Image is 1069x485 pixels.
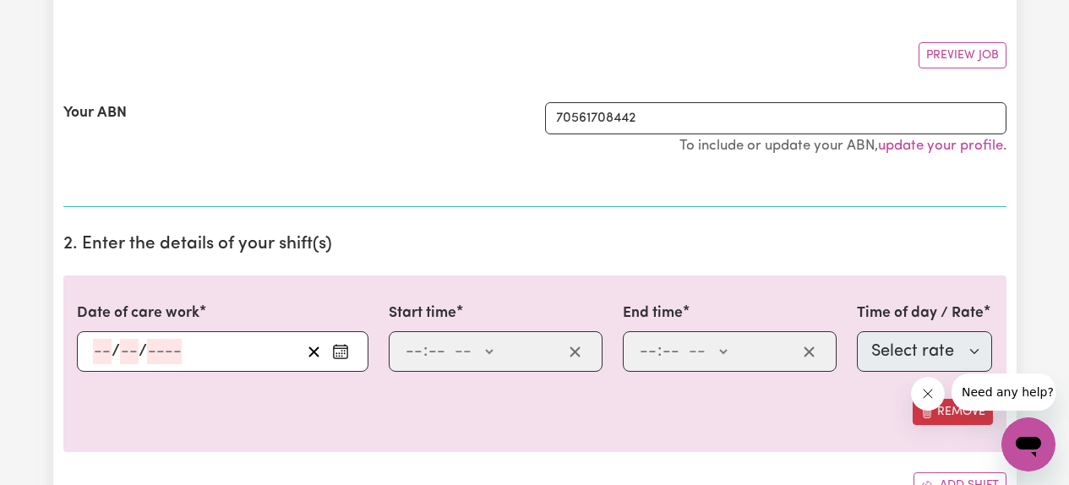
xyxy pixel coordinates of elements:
button: Clear date [301,339,327,364]
label: Time of day / Rate [857,302,984,324]
input: -- [639,339,657,364]
h2: 2. Enter the details of your shift(s) [63,234,1006,255]
small: To include or update your ABN, . [679,139,1006,153]
label: Start time [389,302,456,324]
label: Date of care work [77,302,199,324]
iframe: Button to launch messaging window [1001,417,1055,471]
a: update your profile [878,139,1003,153]
button: Enter the date of care work [327,339,354,364]
input: -- [662,339,680,364]
input: -- [428,339,446,364]
button: Remove this shift [913,399,993,425]
span: : [657,342,662,361]
span: / [139,342,147,361]
span: : [423,342,428,361]
input: ---- [147,339,182,364]
button: Preview Job [919,42,1006,68]
label: End time [623,302,683,324]
iframe: Close message [911,377,945,411]
span: / [112,342,120,361]
iframe: Message from company [952,373,1055,411]
input: -- [120,339,139,364]
label: Your ABN [63,102,127,124]
input: -- [93,339,112,364]
input: -- [405,339,423,364]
